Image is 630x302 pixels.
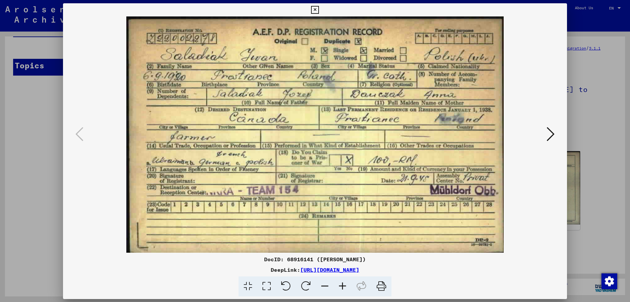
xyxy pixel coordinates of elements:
[601,273,617,289] div: Zustimmung ändern
[601,273,617,289] img: Zustimmung ändern
[63,266,567,274] div: DeepLink:
[63,255,567,263] div: DocID: 68916141 ([PERSON_NAME])
[300,267,359,273] a: [URL][DOMAIN_NAME]
[85,16,545,253] img: 001.jpg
